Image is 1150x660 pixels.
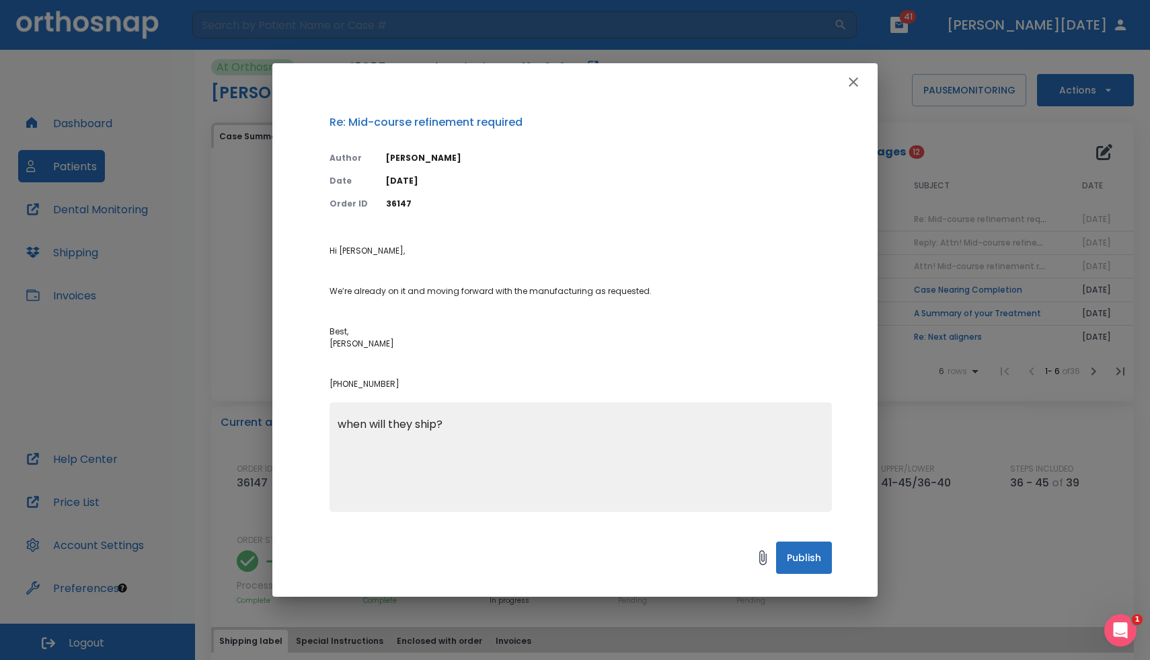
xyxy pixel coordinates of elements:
p: Best, [PERSON_NAME] [330,326,832,350]
span: 1 [1132,614,1143,625]
p: [PHONE_NUMBER] [330,378,832,390]
p: 36147 [386,198,832,210]
p: [PERSON_NAME] [386,152,832,164]
p: Author [330,152,370,164]
p: Order ID [330,198,370,210]
p: [DATE] [386,175,832,187]
p: Hi [PERSON_NAME], [330,245,832,257]
p: Date [330,175,370,187]
p: Re: Mid-course refinement required [330,114,832,131]
iframe: Intercom live chat [1104,614,1137,647]
p: We’re already on it and moving forward with the manufacturing as requested. [330,285,832,297]
button: Publish [776,542,832,574]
